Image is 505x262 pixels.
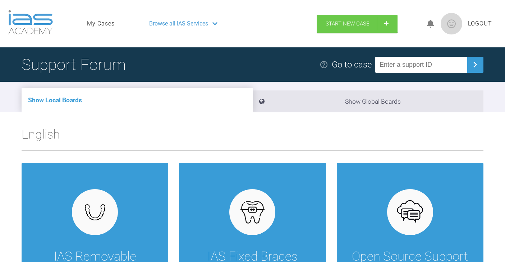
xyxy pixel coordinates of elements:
[253,90,484,112] li: Show Global Boards
[149,19,208,28] span: Browse all IAS Services
[8,10,53,34] img: logo-light.3e3ef733.png
[87,19,115,28] a: My Cases
[81,202,109,223] img: removables.927eaa4e.svg
[468,19,492,28] a: Logout
[441,13,462,34] img: profile.png
[326,20,369,27] span: Start New Case
[239,198,266,226] img: fixed.9f4e6236.svg
[22,88,253,112] li: Show Local Boards
[375,57,467,73] input: Enter a support ID
[317,15,398,33] a: Start New Case
[469,59,481,70] img: chevronRight.28bd32b0.svg
[22,52,126,77] h1: Support Forum
[396,198,424,226] img: opensource.6e495855.svg
[332,58,372,71] div: Go to case
[320,60,328,69] img: help.e70b9f3d.svg
[22,125,483,150] h2: English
